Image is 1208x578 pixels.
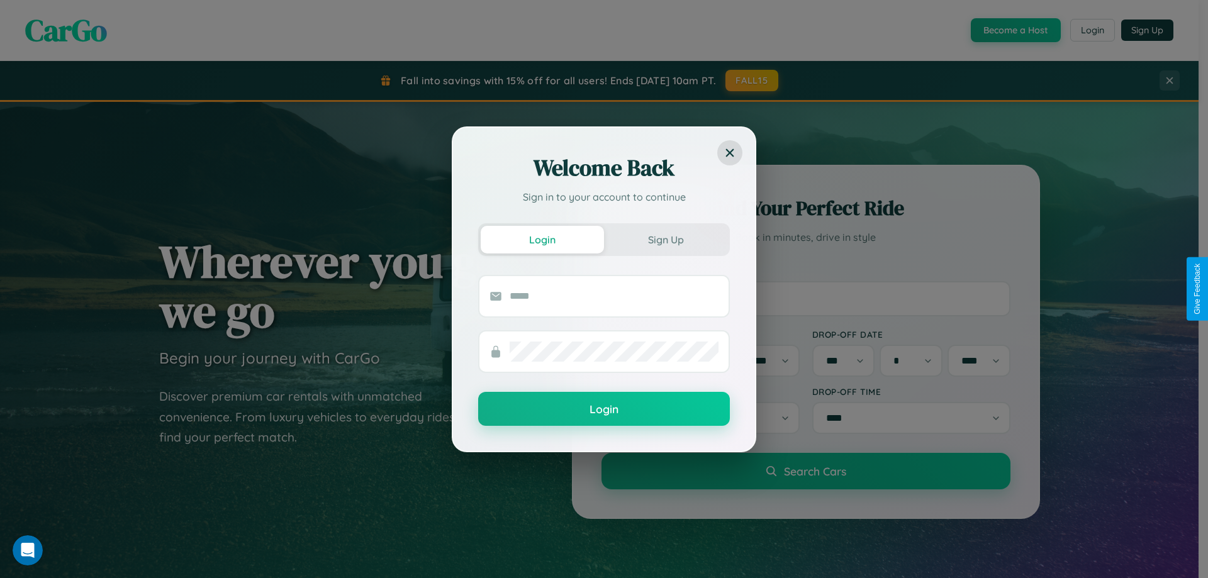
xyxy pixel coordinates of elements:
[481,226,604,253] button: Login
[13,535,43,565] iframe: Intercom live chat
[604,226,727,253] button: Sign Up
[478,392,730,426] button: Login
[478,189,730,204] p: Sign in to your account to continue
[1193,264,1202,314] div: Give Feedback
[478,153,730,183] h2: Welcome Back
